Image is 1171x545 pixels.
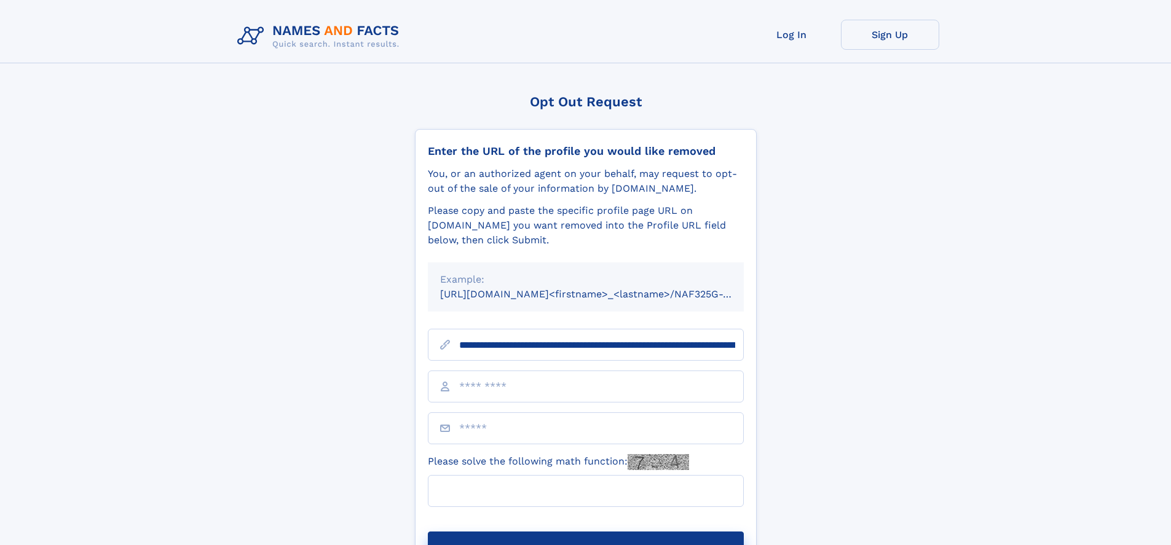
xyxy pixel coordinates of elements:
[440,272,731,287] div: Example:
[428,203,744,248] div: Please copy and paste the specific profile page URL on [DOMAIN_NAME] you want removed into the Pr...
[232,20,409,53] img: Logo Names and Facts
[428,144,744,158] div: Enter the URL of the profile you would like removed
[841,20,939,50] a: Sign Up
[415,94,757,109] div: Opt Out Request
[440,288,767,300] small: [URL][DOMAIN_NAME]<firstname>_<lastname>/NAF325G-xxxxxxxx
[743,20,841,50] a: Log In
[428,454,689,470] label: Please solve the following math function:
[428,167,744,196] div: You, or an authorized agent on your behalf, may request to opt-out of the sale of your informatio...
